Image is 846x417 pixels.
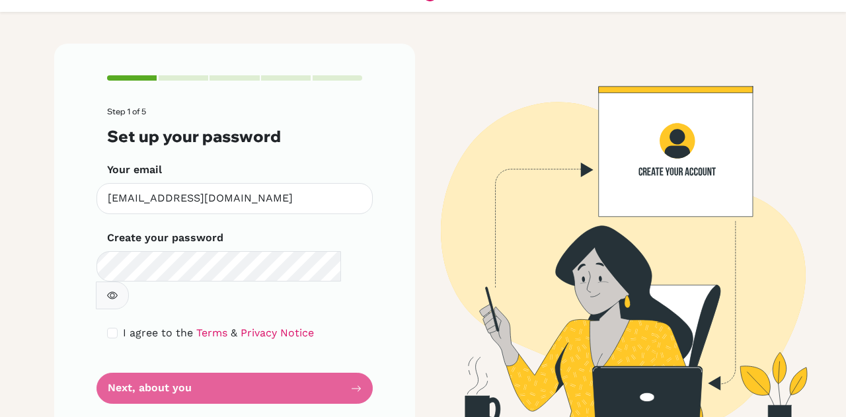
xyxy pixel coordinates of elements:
span: Step 1 of 5 [107,106,146,116]
h3: Set up your password [107,127,362,146]
a: Privacy Notice [241,326,314,339]
label: Your email [107,162,162,178]
span: I agree to the [123,326,193,339]
input: Insert your email* [96,183,373,214]
label: Create your password [107,230,223,246]
span: & [231,326,237,339]
a: Terms [196,326,227,339]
